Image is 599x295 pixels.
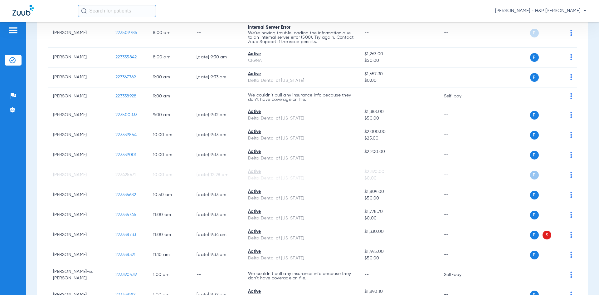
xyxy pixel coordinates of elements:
span: 223336682 [115,193,136,197]
td: -- [439,105,481,125]
div: Delta Dental of [US_STATE] [248,255,354,262]
td: [PERSON_NAME] [48,125,110,145]
span: $1,809.00 [364,189,434,195]
div: Delta Dental of [US_STATE] [248,175,354,182]
span: P [530,211,539,219]
span: $0.00 [364,175,434,182]
img: Search Icon [81,8,87,14]
td: 9:00 AM [148,87,192,105]
td: -- [439,125,481,145]
span: 223390439 [115,273,137,277]
td: [DATE] 9:33 AM [192,145,243,165]
td: 1:00 PM [148,265,192,285]
img: group-dot-blue.svg [570,93,572,99]
span: $1,890.10 [364,288,434,295]
td: 9:00 AM [148,67,192,87]
span: $1,263.00 [364,51,434,57]
span: 223338733 [115,233,136,237]
span: 223425671 [115,173,136,177]
input: Search for patients [78,5,156,17]
td: 10:50 AM [148,185,192,205]
img: group-dot-blue.svg [570,172,572,178]
div: Active [248,51,354,57]
span: P [530,151,539,160]
td: [PERSON_NAME] [48,47,110,67]
div: Active [248,109,354,115]
span: P [530,191,539,199]
td: [PERSON_NAME] [48,245,110,265]
span: P [530,231,539,239]
td: [PERSON_NAME] [48,19,110,47]
div: Delta Dental of [US_STATE] [248,235,354,242]
img: hamburger-icon [8,27,18,34]
span: P [530,131,539,140]
span: P [530,171,539,179]
span: $1,330.00 [364,229,434,235]
img: group-dot-blue.svg [570,54,572,60]
td: [DATE] 9:30 AM [192,47,243,67]
span: 223339001 [115,153,136,157]
span: $1,388.00 [364,109,434,115]
td: 11:10 AM [148,245,192,265]
td: [DATE] 9:33 AM [192,245,243,265]
td: -- [192,19,243,47]
td: [DATE] 9:34 AM [192,225,243,245]
span: $25.00 [364,135,434,142]
img: group-dot-blue.svg [570,74,572,80]
span: P [530,53,539,62]
span: Internal Server Error [248,25,290,30]
img: group-dot-blue.svg [570,212,572,218]
td: [PERSON_NAME] [48,105,110,125]
td: 10:00 AM [148,165,192,185]
span: 223509785 [115,31,137,35]
span: S [543,231,551,239]
span: [PERSON_NAME] - H&P [PERSON_NAME] [495,8,587,14]
span: $2,200.00 [364,149,434,155]
span: $2,000.00 [364,129,434,135]
td: [PERSON_NAME] [48,225,110,245]
div: Active [248,129,354,135]
div: Active [248,149,354,155]
span: $1,495.00 [364,248,434,255]
span: P [530,111,539,120]
span: $2,390.00 [364,169,434,175]
span: P [530,251,539,259]
td: [DATE] 9:33 AM [192,67,243,87]
img: group-dot-blue.svg [570,192,572,198]
td: [PERSON_NAME]-sul [PERSON_NAME] [48,265,110,285]
iframe: Chat Widget [568,265,599,295]
span: 223500333 [115,113,137,117]
td: -- [439,67,481,87]
div: Active [248,71,354,77]
td: [DATE] 12:28 PM [192,165,243,185]
td: 10:00 AM [148,145,192,165]
td: [PERSON_NAME] [48,165,110,185]
td: [PERSON_NAME] [48,185,110,205]
td: 8:00 AM [148,47,192,67]
td: -- [439,245,481,265]
td: [PERSON_NAME] [48,145,110,165]
span: $0.00 [364,77,434,84]
span: -- [364,155,434,162]
img: group-dot-blue.svg [570,252,572,258]
span: 223338928 [115,94,136,98]
span: -- [364,235,434,242]
td: [DATE] 9:33 AM [192,125,243,145]
img: group-dot-blue.svg [570,112,572,118]
td: [DATE] 9:33 AM [192,185,243,205]
div: Delta Dental of [US_STATE] [248,155,354,162]
span: $50.00 [364,57,434,64]
span: 223336745 [115,213,136,217]
td: 9:00 AM [148,105,192,125]
div: Active [248,229,354,235]
td: -- [192,265,243,285]
td: -- [192,87,243,105]
td: -- [439,145,481,165]
td: [PERSON_NAME] [48,87,110,105]
span: $50.00 [364,195,434,202]
td: 10:00 AM [148,125,192,145]
td: 8:00 AM [148,19,192,47]
p: We’re having trouble loading the information due to an internal server error (500). Try again. Co... [248,31,354,44]
td: 11:00 AM [148,205,192,225]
